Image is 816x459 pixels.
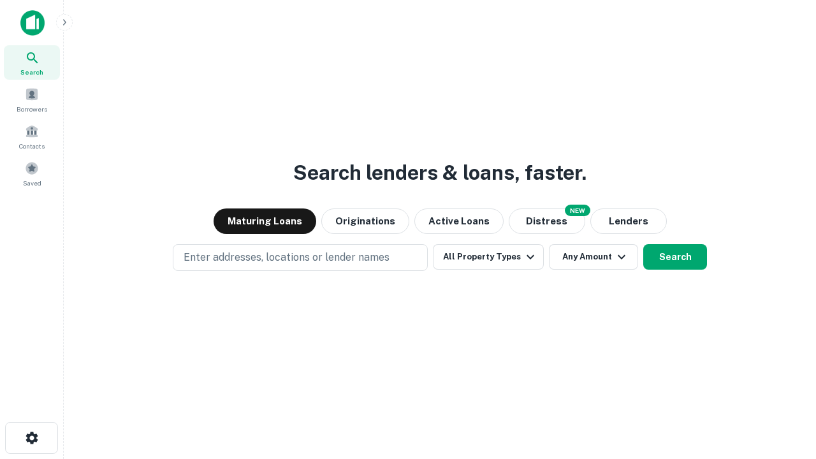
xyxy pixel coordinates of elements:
[20,10,45,36] img: capitalize-icon.png
[184,250,390,265] p: Enter addresses, locations or lender names
[173,244,428,271] button: Enter addresses, locations or lender names
[565,205,590,216] div: NEW
[17,104,47,114] span: Borrowers
[293,157,586,188] h3: Search lenders & loans, faster.
[214,208,316,234] button: Maturing Loans
[4,45,60,80] a: Search
[4,82,60,117] a: Borrowers
[752,357,816,418] iframe: Chat Widget
[4,156,60,191] a: Saved
[321,208,409,234] button: Originations
[549,244,638,270] button: Any Amount
[19,141,45,151] span: Contacts
[643,244,707,270] button: Search
[509,208,585,234] button: Search distressed loans with lien and other non-mortgage details.
[4,119,60,154] a: Contacts
[433,244,544,270] button: All Property Types
[20,67,43,77] span: Search
[23,178,41,188] span: Saved
[590,208,667,234] button: Lenders
[414,208,504,234] button: Active Loans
